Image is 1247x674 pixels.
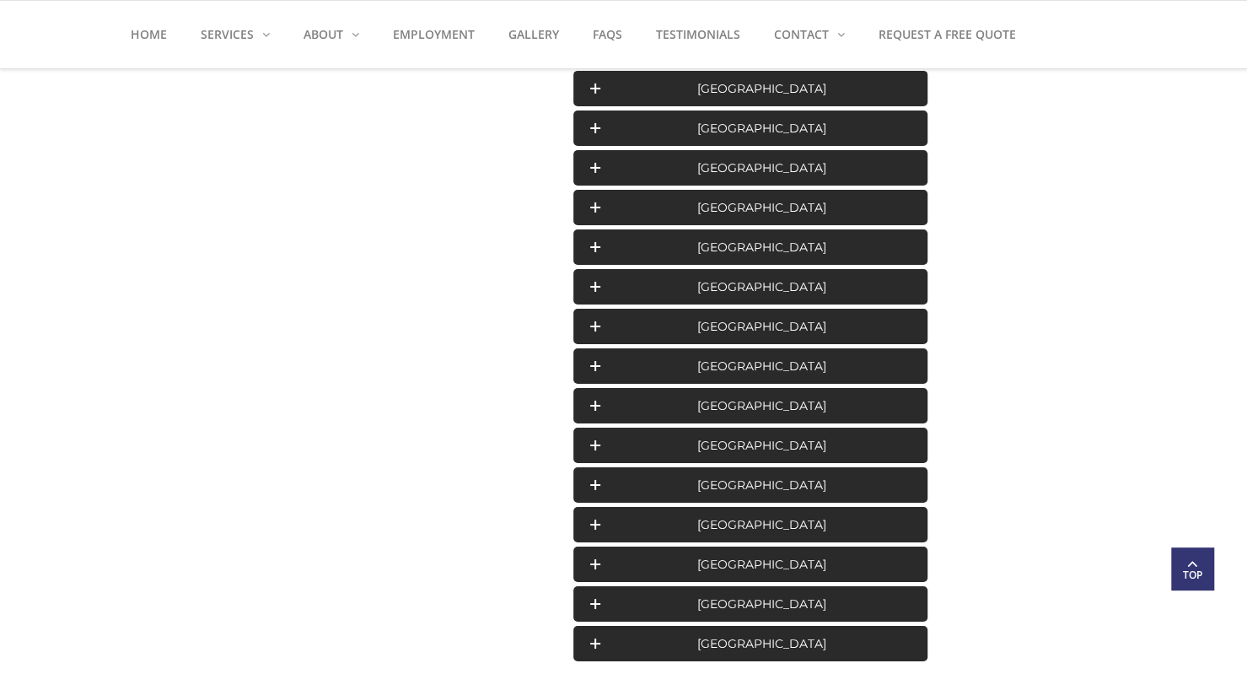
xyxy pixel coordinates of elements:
span: [GEOGRAPHIC_DATA] [696,557,825,572]
span: [GEOGRAPHIC_DATA] [696,359,825,374]
strong: Request a Free Quote [879,26,1016,42]
span: [GEOGRAPHIC_DATA] [696,636,825,651]
a: [GEOGRAPHIC_DATA] [573,111,927,146]
span: [GEOGRAPHIC_DATA] [696,596,825,612]
a: [GEOGRAPHIC_DATA] [573,586,927,622]
a: [GEOGRAPHIC_DATA] [573,388,927,423]
strong: FAQs [593,26,622,42]
a: Testimonials [639,1,757,68]
span: [GEOGRAPHIC_DATA] [696,438,825,453]
a: Top [1171,547,1213,590]
strong: About [304,26,343,42]
a: [GEOGRAPHIC_DATA] [573,229,927,265]
a: [GEOGRAPHIC_DATA] [573,428,927,463]
strong: Services [201,26,254,42]
a: [GEOGRAPHIC_DATA] [573,547,927,582]
a: [GEOGRAPHIC_DATA] [573,190,927,225]
a: Gallery [492,1,576,68]
a: [GEOGRAPHIC_DATA] [573,150,927,186]
strong: Contact [774,26,829,42]
span: [GEOGRAPHIC_DATA] [696,240,825,255]
span: [GEOGRAPHIC_DATA] [696,517,825,532]
a: Contact [757,1,862,68]
span: [GEOGRAPHIC_DATA] [696,398,825,413]
span: [GEOGRAPHIC_DATA] [696,279,825,294]
a: [GEOGRAPHIC_DATA] [573,309,927,344]
strong: Employment [393,26,475,42]
strong: Testimonials [656,26,740,42]
a: [GEOGRAPHIC_DATA] [573,507,927,542]
a: FAQs [576,1,639,68]
a: Services [184,1,287,68]
span: [GEOGRAPHIC_DATA] [696,477,825,493]
span: [GEOGRAPHIC_DATA] [696,200,825,215]
a: [GEOGRAPHIC_DATA] [573,348,927,384]
span: [GEOGRAPHIC_DATA] [696,81,825,96]
span: [GEOGRAPHIC_DATA] [696,121,825,136]
a: Employment [376,1,492,68]
strong: Home [131,26,167,42]
span: Top [1171,567,1213,584]
strong: Gallery [508,26,559,42]
a: Home [131,1,184,68]
a: [GEOGRAPHIC_DATA] [573,467,927,503]
a: [GEOGRAPHIC_DATA] [573,626,927,661]
span: [GEOGRAPHIC_DATA] [696,319,825,334]
a: [GEOGRAPHIC_DATA] [573,71,927,106]
span: [GEOGRAPHIC_DATA] [696,160,825,175]
a: [GEOGRAPHIC_DATA] [573,269,927,305]
a: About [287,1,376,68]
a: Request a Free Quote [862,1,1033,68]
